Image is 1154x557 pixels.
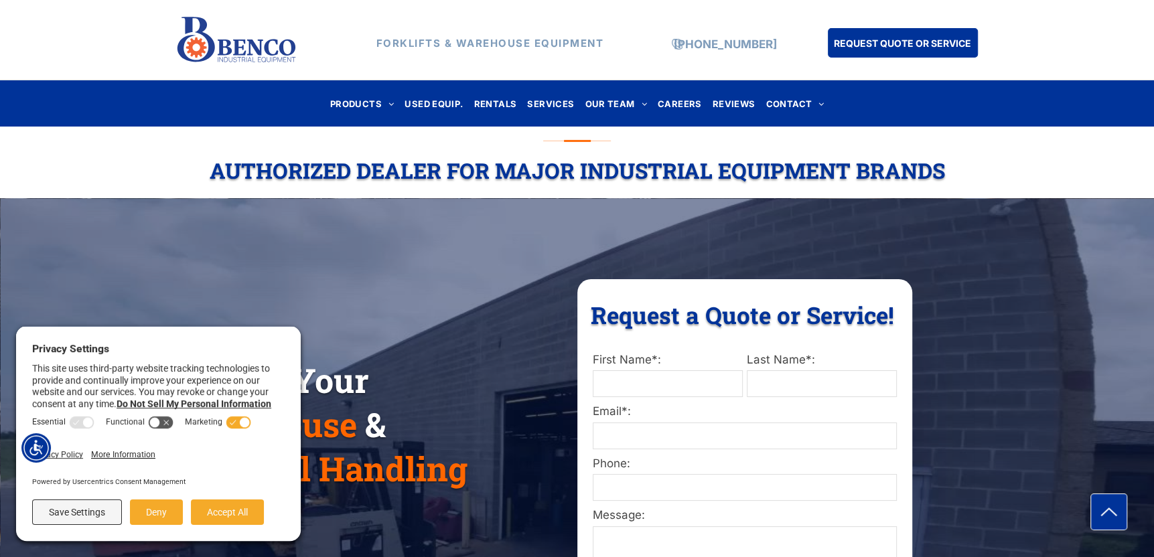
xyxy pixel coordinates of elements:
span: REQUEST QUOTE OR SERVICE [834,31,971,56]
a: SERVICES [522,94,579,112]
span: Request a Quote or Service! [591,299,894,330]
a: PRODUCTS [325,94,400,112]
span: & [365,402,386,447]
label: Message: [593,507,897,524]
span: Material Handling [175,447,467,491]
label: Last Name*: [747,351,897,369]
a: RENTALS [469,94,522,112]
a: CONTACT [760,94,829,112]
span: For All Your [175,358,369,402]
a: OUR TEAM [579,94,652,112]
label: Email*: [593,403,897,420]
label: Phone: [593,455,897,473]
a: REVIEWS [707,94,761,112]
a: [PHONE_NUMBER] [674,37,777,51]
label: First Name*: [593,351,743,369]
a: CAREERS [652,94,707,112]
strong: FORKLIFTS & WAREHOUSE EQUIPMENT [376,37,604,50]
div: Accessibility Menu [21,433,51,463]
span: Authorized Dealer For Major Industrial Equipment Brands [210,156,945,185]
a: REQUEST QUOTE OR SERVICE [828,28,978,58]
a: USED EQUIP. [399,94,468,112]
